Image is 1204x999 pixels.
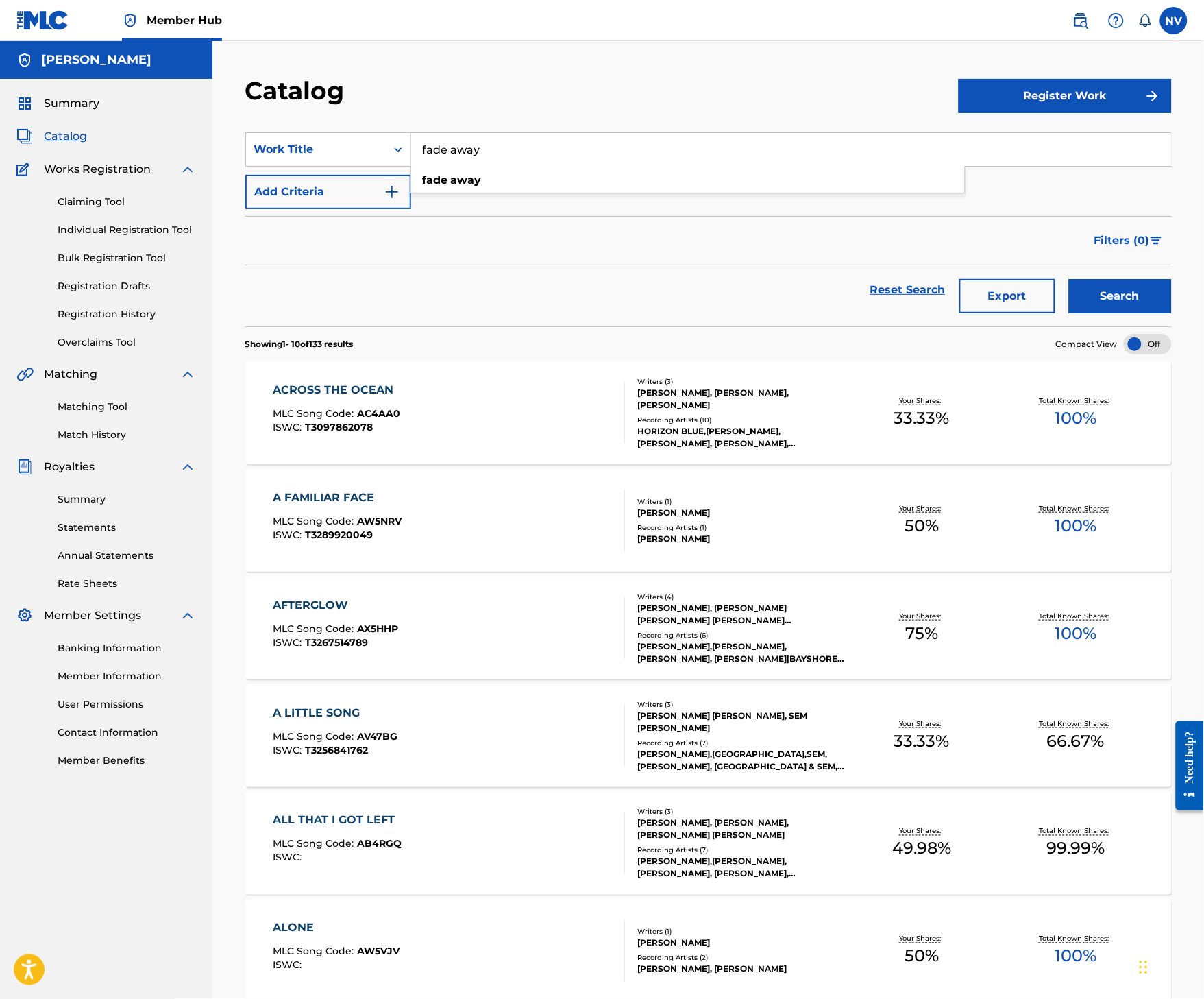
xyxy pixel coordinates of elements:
[245,175,411,209] button: Add Criteria
[638,710,845,734] div: [PERSON_NAME] [PERSON_NAME], SEM [PERSON_NAME]
[357,946,400,958] span: AW5VJV
[58,400,196,414] a: Matching Tool
[638,748,845,773] div: [PERSON_NAME],[GEOGRAPHIC_DATA],SEM, [PERSON_NAME], [GEOGRAPHIC_DATA] & SEM, [PERSON_NAME]|SEM|[G...
[305,529,373,541] span: T3289920049
[273,959,305,972] span: ISWC :
[180,459,196,475] img: expand
[1144,88,1161,104] img: f7272a7cc735f4ea7f67.svg
[1067,7,1094,34] a: Public Search
[180,366,196,383] img: expand
[1040,826,1113,836] p: Total Known Shares:
[273,623,357,635] span: MLC Song Code :
[899,826,944,836] p: Your Shares:
[1138,14,1152,27] div: Notifications
[58,279,196,293] a: Registration Drafts
[905,944,939,969] span: 50 %
[273,920,400,937] div: ALONE
[638,927,845,937] div: Writers ( 1 )
[357,730,397,743] span: AV47BG
[384,184,400,200] img: 9d2ae6d4665cec9f34b9.svg
[1166,710,1204,821] iframe: Resource Center
[273,730,357,743] span: MLC Song Code :
[357,623,398,635] span: AX5HHP
[638,953,845,963] div: Recording Artists ( 2 )
[638,602,845,627] div: [PERSON_NAME], [PERSON_NAME] [PERSON_NAME] [PERSON_NAME] [PERSON_NAME]
[638,937,845,950] div: [PERSON_NAME]
[44,607,141,624] span: Member Settings
[899,396,944,406] p: Your Shares:
[638,817,845,842] div: [PERSON_NAME], [PERSON_NAME], [PERSON_NAME] [PERSON_NAME]
[638,522,845,533] div: Recording Artists ( 1 )
[273,421,305,433] span: ISWC :
[41,52,151,68] h5: Nathan Casey VanDeusen
[1047,729,1105,754] span: 66.67 %
[180,607,196,624] img: expand
[1086,224,1172,258] button: Filters (0)
[245,792,1172,895] a: ALL THAT I GOT LEFTMLC Song Code:AB4RGQISWC:Writers (3)[PERSON_NAME], [PERSON_NAME], [PERSON_NAME...
[899,611,944,621] p: Your Shares:
[305,636,368,649] span: T3267514789
[16,95,99,112] a: SummarySummary
[1055,944,1097,969] span: 100 %
[638,507,845,519] div: [PERSON_NAME]
[16,161,34,178] img: Works Registration
[1047,836,1105,861] span: 99.99 %
[905,621,938,646] span: 75 %
[638,415,845,425] div: Recording Artists ( 10 )
[638,856,845,880] div: [PERSON_NAME],[PERSON_NAME],[PERSON_NAME], [PERSON_NAME], [PERSON_NAME], [PERSON_NAME], [PERSON_N...
[58,641,196,655] a: Banking Information
[58,492,196,507] a: Summary
[959,79,1172,113] button: Register Work
[58,520,196,535] a: Statements
[357,407,400,420] span: AC4AA0
[905,514,939,538] span: 50 %
[16,607,33,624] img: Member Settings
[58,725,196,740] a: Contact Information
[58,577,196,591] a: Rate Sheets
[16,10,69,30] img: MLC Logo
[357,515,402,527] span: AW5NRV
[1151,237,1162,245] img: filter
[1040,934,1113,944] p: Total Known Shares:
[892,836,951,861] span: 49.98 %
[273,597,398,614] div: AFTERGLOW
[638,387,845,411] div: [PERSON_NAME], [PERSON_NAME], [PERSON_NAME]
[16,366,34,383] img: Matching
[638,963,845,976] div: [PERSON_NAME], [PERSON_NAME]
[899,503,944,514] p: Your Shares:
[245,75,352,106] h2: Catalog
[273,946,357,958] span: MLC Song Code :
[1055,514,1097,538] span: 100 %
[638,807,845,817] div: Writers ( 3 )
[58,195,196,209] a: Claiming Tool
[357,838,402,850] span: AB4RGQ
[58,669,196,684] a: Member Information
[638,845,845,856] div: Recording Artists ( 7 )
[273,407,357,420] span: MLC Song Code :
[44,366,97,383] span: Matching
[58,549,196,563] a: Annual Statements
[638,533,845,545] div: [PERSON_NAME]
[638,640,845,665] div: [PERSON_NAME],[PERSON_NAME],[PERSON_NAME], [PERSON_NAME]|BAYSHORE COURT|[PERSON_NAME], [PERSON_NA...
[245,132,1172,326] form: Search Form
[1040,611,1113,621] p: Total Known Shares:
[16,95,33,112] img: Summary
[273,382,400,398] div: ACROSS THE OCEAN
[899,719,944,729] p: Your Shares:
[1094,232,1150,249] span: Filters ( 0 )
[273,705,397,721] div: A LITTLE SONG
[273,838,357,850] span: MLC Song Code :
[899,934,944,944] p: Your Shares:
[1055,621,1097,646] span: 100 %
[638,699,845,710] div: Writers ( 3 )
[273,813,402,829] div: ALL THAT I GOT LEFT
[245,338,354,350] p: Showing 1 - 10 of 133 results
[305,421,373,433] span: T3097862078
[1040,719,1113,729] p: Total Known Shares:
[273,636,305,649] span: ISWC :
[254,141,378,158] div: Work Title
[44,128,87,145] span: Catalog
[122,12,138,29] img: Top Rightsholder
